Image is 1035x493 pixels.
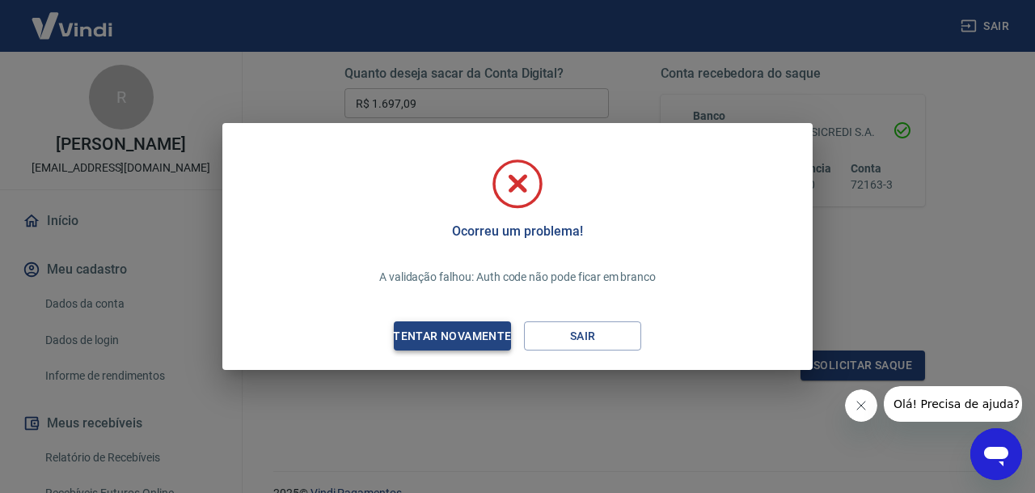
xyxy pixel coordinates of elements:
[845,389,877,422] iframe: Fechar mensagem
[452,223,582,240] h5: Ocorreu um problema!
[379,269,656,286] p: A validação falhou: Auth code não pode ficar em branco
[884,386,1022,422] iframe: Mensagem da empresa
[374,326,530,346] div: Tentar novamente
[970,428,1022,480] iframe: Botão para abrir a janela de mensagens
[394,321,511,351] button: Tentar novamente
[524,321,641,351] button: Sair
